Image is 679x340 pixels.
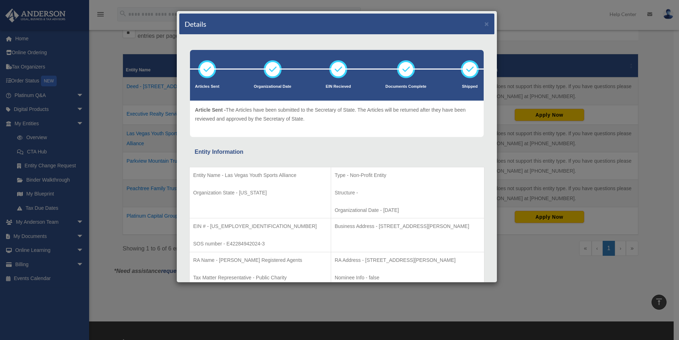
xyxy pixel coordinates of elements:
[335,222,480,231] p: Business Address - [STREET_ADDRESS][PERSON_NAME]
[254,83,291,90] p: Organizational Date
[335,188,480,197] p: Structure -
[193,273,327,282] p: Tax Matter Representative - Public Charity
[335,256,480,265] p: RA Address - [STREET_ADDRESS][PERSON_NAME]
[193,222,327,231] p: EIN # - [US_EMPLOYER_IDENTIFICATION_NUMBER]
[484,20,489,27] button: ×
[335,171,480,180] p: Type - Non-Profit Entity
[461,83,479,90] p: Shipped
[193,171,327,180] p: Entity Name - Las Vegas Youth Sports Alliance
[193,256,327,265] p: RA Name - [PERSON_NAME] Registered Agents
[195,106,479,123] p: The Articles have been submitted to the Secretary of State. The Articles will be returned after t...
[195,107,226,113] span: Article Sent -
[193,239,327,248] p: SOS number - E42284942024-3
[193,188,327,197] p: Organization State - [US_STATE]
[195,147,479,157] div: Entity Information
[385,83,426,90] p: Documents Complete
[335,206,480,215] p: Organizational Date - [DATE]
[335,273,480,282] p: Nominee Info - false
[195,83,219,90] p: Articles Sent
[326,83,351,90] p: EIN Recieved
[185,19,206,29] h4: Details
